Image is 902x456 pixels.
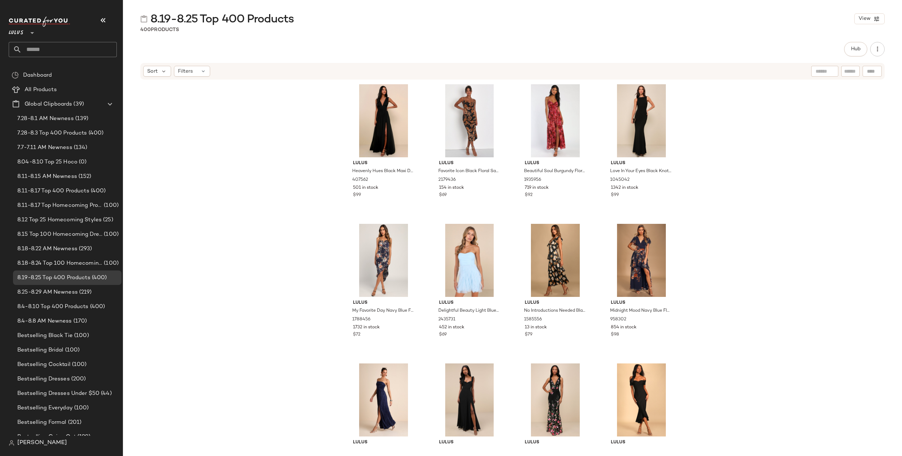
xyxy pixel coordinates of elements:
[433,363,506,436] img: 11936801_2468771.jpg
[23,71,52,80] span: Dashboard
[525,185,549,191] span: 719 in stock
[347,224,420,297] img: 8678381_1788456.jpg
[17,361,71,369] span: Bestselling Cocktail
[438,168,499,175] span: Favorite Icon Black Floral Satin Cowl Neck Slip Midi Dress
[524,316,542,323] span: 1585556
[78,288,92,297] span: (219)
[353,300,414,306] span: Lulus
[25,86,57,94] span: All Products
[439,439,500,446] span: Lulus
[439,332,447,338] span: $69
[525,300,586,306] span: Lulus
[439,324,464,331] span: 452 in stock
[17,346,64,354] span: Bestselling Bridal
[353,185,378,191] span: 501 in stock
[17,230,102,239] span: 8.15 Top 100 Homecoming Dresses
[525,192,533,199] span: $92
[611,324,637,331] span: 854 in stock
[76,433,90,441] span: (199)
[610,316,626,323] span: 958302
[858,16,871,22] span: View
[605,363,678,436] img: 8051821_1625936.jpg
[525,332,532,338] span: $79
[102,201,119,210] span: (100)
[438,177,456,183] span: 2179436
[102,259,119,268] span: (100)
[347,363,420,436] img: 2705711_01_hero_2025-07-09.jpg
[353,192,361,199] span: $99
[611,332,619,338] span: $98
[17,332,73,340] span: Bestselling Black Tie
[854,13,885,24] button: View
[519,224,592,297] img: 7895361_1585556.jpg
[611,192,619,199] span: $99
[90,274,107,282] span: (400)
[519,84,592,157] img: 9942781_1935956.jpg
[525,324,547,331] span: 13 in stock
[17,317,72,325] span: 8.4-8.8 AM Newness
[525,160,586,167] span: Lulus
[439,300,500,306] span: Lulus
[140,26,179,34] div: Products
[524,308,585,314] span: No Introductions Needed Black Burnout Floral Tiered Maxi Dress
[17,404,73,412] span: Bestselling Everyday
[17,288,78,297] span: 8.25-8.29 AM Newness
[74,115,89,123] span: (139)
[17,389,99,398] span: Bestselling Dresses Under $50
[17,303,89,311] span: 8.4-8.10 Top 400 Products
[17,245,77,253] span: 8.18-8.22 AM Newness
[352,177,368,183] span: 407562
[72,317,87,325] span: (170)
[525,439,586,446] span: Lulus
[17,201,102,210] span: 8.11-8.17 Top Homecoming Product
[17,274,90,282] span: 8.19-8.25 Top 400 Products
[17,375,70,383] span: Bestselling Dresses
[64,346,80,354] span: (100)
[610,308,671,314] span: Midnight Mood Navy Blue Floral Print Tiered Maxi Dress
[77,172,92,181] span: (152)
[611,185,638,191] span: 1342 in stock
[17,216,102,224] span: 8.12 Top 25 Homecoming Styles
[353,439,414,446] span: Lulus
[9,17,70,27] img: cfy_white_logo.C9jOOHJF.svg
[439,185,464,191] span: 154 in stock
[611,439,672,446] span: Lulus
[611,300,672,306] span: Lulus
[347,84,420,157] img: 11606541_407562.jpg
[72,144,88,152] span: (134)
[17,439,67,447] span: [PERSON_NAME]
[73,404,89,412] span: (100)
[524,168,585,175] span: Beautiful Soul Burgundy Floral Print Twist-Front Maxi Dress
[353,160,414,167] span: Lulus
[611,160,672,167] span: Lulus
[433,84,506,157] img: 10524421_2179436.jpg
[17,144,72,152] span: 7.7-7.11 AM Newness
[71,361,87,369] span: (100)
[17,187,89,195] span: 8.11-8.17 Top 400 Products
[147,68,158,75] span: Sort
[72,100,84,108] span: (39)
[77,245,92,253] span: (293)
[439,160,500,167] span: Lulus
[70,375,86,383] span: (200)
[519,363,592,436] img: 11244901_2281091.jpg
[17,115,74,123] span: 7.28-8.1 AM Newness
[17,158,77,166] span: 8.04-8.10 Top 25 Hoco
[12,72,19,79] img: svg%3e
[67,418,82,427] span: (201)
[17,418,67,427] span: Bestselling Formal
[102,216,113,224] span: (25)
[17,172,77,181] span: 8.11-8.15 AM Newness
[439,192,447,199] span: $69
[25,100,72,108] span: Global Clipboards
[353,324,380,331] span: 1732 in stock
[77,158,86,166] span: (0)
[17,259,102,268] span: 8.18-8.24 Top 100 Homecoming Dresses
[610,168,671,175] span: Love In Your Eyes Black Knotted Mermaid Maxi Dress
[178,68,193,75] span: Filters
[610,177,630,183] span: 1045042
[89,303,105,311] span: (400)
[9,25,24,38] span: Lulus
[352,308,413,314] span: My Favorite Day Navy Blue Floral Print Tulip Skirt Midi Dress
[433,224,506,297] img: 11876001_2435731.jpg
